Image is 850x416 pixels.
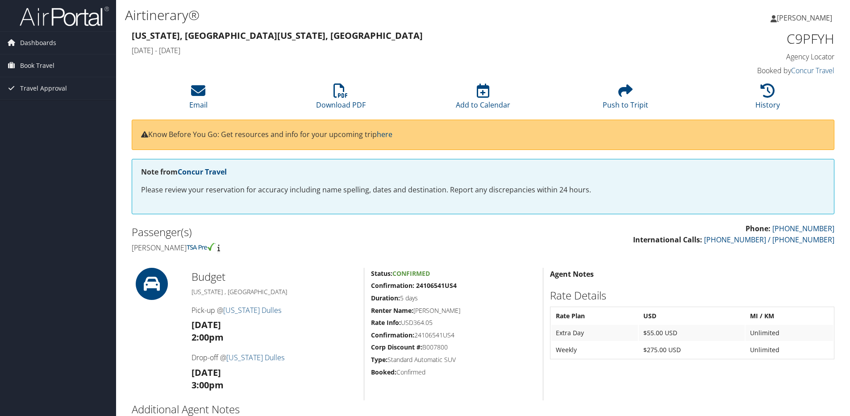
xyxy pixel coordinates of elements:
img: airportal-logo.png [20,6,109,27]
span: [PERSON_NAME] [777,13,832,23]
a: Push to Tripit [603,88,648,110]
strong: 3:00pm [192,379,224,391]
td: Unlimited [746,342,833,358]
h4: Agency Locator [669,52,834,62]
a: History [755,88,780,110]
th: MI / KM [746,308,833,324]
a: [PERSON_NAME] [771,4,841,31]
h5: [PERSON_NAME] [371,306,536,315]
strong: Status: [371,269,392,278]
h1: C9PFYH [669,29,834,48]
h1: Airtinerary® [125,6,602,25]
td: Weekly [551,342,638,358]
td: $275.00 USD [639,342,745,358]
h4: [PERSON_NAME] [132,243,476,253]
h5: Standard Automatic SUV [371,355,536,364]
a: here [377,129,392,139]
span: Book Travel [20,54,54,77]
h4: Drop-off @ [192,353,357,362]
h5: 24106541US4 [371,331,536,340]
a: Add to Calendar [456,88,510,110]
img: tsa-precheck.png [187,243,216,251]
a: Concur Travel [791,66,834,75]
strong: [US_STATE], [GEOGRAPHIC_DATA] [US_STATE], [GEOGRAPHIC_DATA] [132,29,423,42]
h5: Confirmed [371,368,536,377]
p: Please review your reservation for accuracy including name spelling, dates and destination. Repor... [141,184,825,196]
a: Concur Travel [178,167,227,177]
strong: [DATE] [192,366,221,379]
strong: [DATE] [192,319,221,331]
strong: Note from [141,167,227,177]
span: Travel Approval [20,77,67,100]
h5: B007800 [371,343,536,352]
strong: Duration: [371,294,400,302]
strong: Confirmation: 24106541US4 [371,281,457,290]
strong: International Calls: [633,235,702,245]
strong: Confirmation: [371,331,414,339]
h4: Booked by [669,66,834,75]
span: Dashboards [20,32,56,54]
h2: Budget [192,269,357,284]
a: Email [189,88,208,110]
strong: Renter Name: [371,306,413,315]
a: [PHONE_NUMBER] [772,224,834,233]
td: Unlimited [746,325,833,341]
strong: Type: [371,355,387,364]
td: Extra Day [551,325,638,341]
strong: Agent Notes [550,269,594,279]
h5: 5 days [371,294,536,303]
h4: [DATE] - [DATE] [132,46,655,55]
a: [US_STATE] Dulles [223,305,281,315]
strong: Phone: [746,224,771,233]
strong: Rate Info: [371,318,401,327]
h5: USD364.05 [371,318,536,327]
strong: Booked: [371,368,396,376]
h5: [US_STATE] , [GEOGRAPHIC_DATA] [192,287,357,296]
h2: Passenger(s) [132,225,476,240]
td: $55.00 USD [639,325,745,341]
a: [US_STATE] Dulles [226,353,284,362]
span: Confirmed [392,269,430,278]
th: USD [639,308,745,324]
p: Know Before You Go: Get resources and info for your upcoming trip [141,129,825,141]
a: Download PDF [316,88,366,110]
a: [PHONE_NUMBER] / [PHONE_NUMBER] [704,235,834,245]
strong: 2:00pm [192,331,224,343]
h2: Rate Details [550,288,834,303]
th: Rate Plan [551,308,638,324]
strong: Corp Discount #: [371,343,422,351]
h4: Pick-up @ [192,305,357,315]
